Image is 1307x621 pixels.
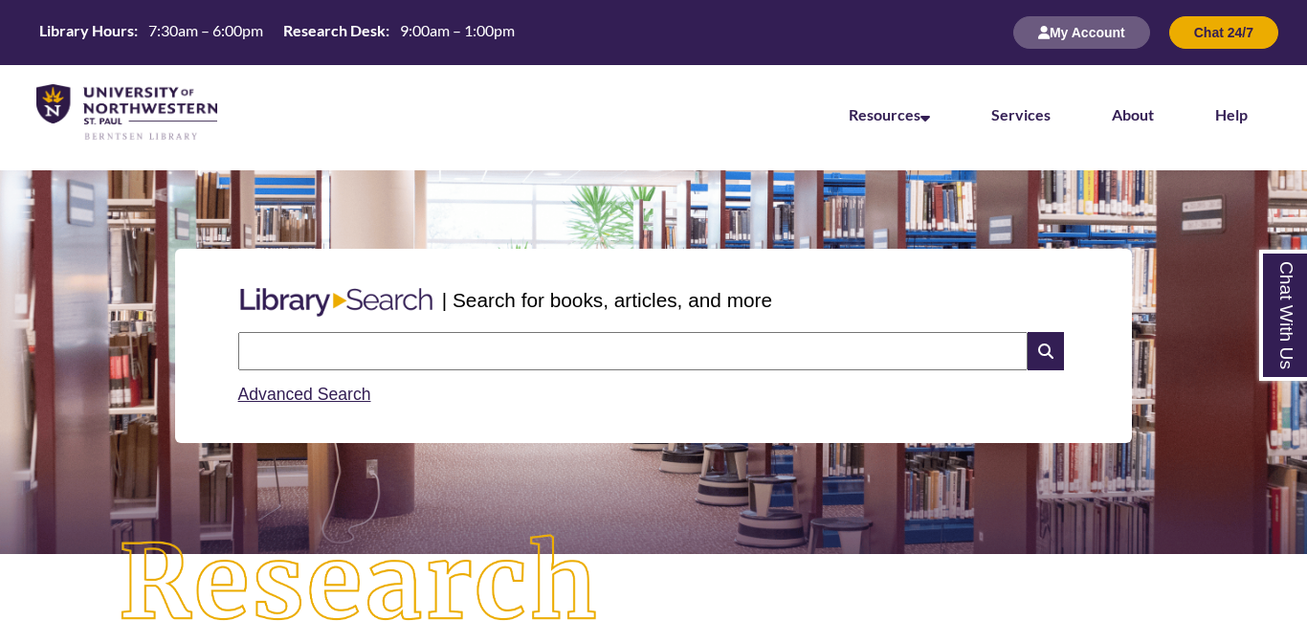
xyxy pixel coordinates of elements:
span: 9:00am – 1:00pm [400,21,515,39]
a: My Account [1013,24,1150,40]
th: Library Hours: [32,20,141,41]
button: My Account [1013,16,1150,49]
a: Chat 24/7 [1169,24,1278,40]
a: Help [1215,105,1248,123]
img: Libary Search [231,280,442,324]
span: 7:30am – 6:00pm [148,21,263,39]
a: Hours Today [32,20,522,46]
p: | Search for books, articles, and more [442,285,772,315]
a: Resources [849,105,930,123]
img: UNWSP Library Logo [36,84,217,142]
a: Advanced Search [238,385,371,404]
th: Research Desk: [276,20,392,41]
i: Search [1028,332,1064,370]
a: About [1112,105,1154,123]
button: Chat 24/7 [1169,16,1278,49]
a: Services [991,105,1051,123]
table: Hours Today [32,20,522,44]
